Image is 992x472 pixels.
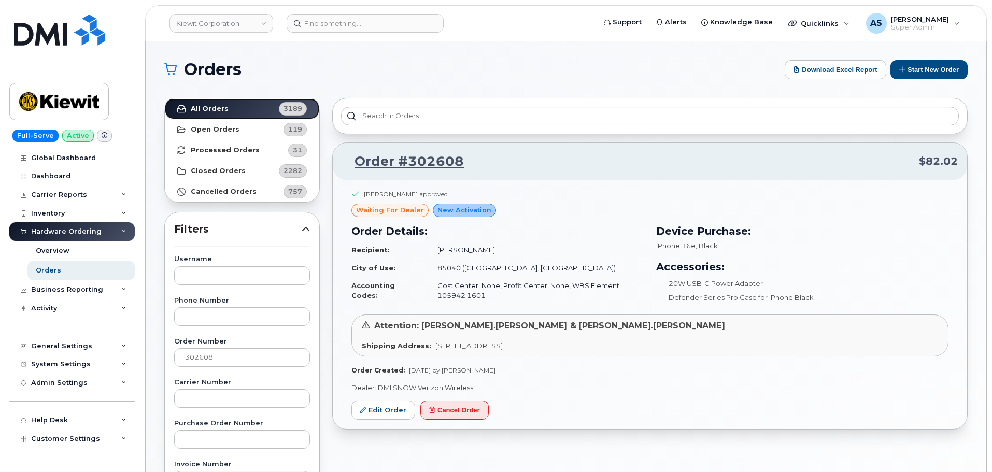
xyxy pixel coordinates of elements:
[191,146,260,154] strong: Processed Orders
[165,119,319,140] a: Open Orders119
[191,188,257,196] strong: Cancelled Orders
[165,140,319,161] a: Processed Orders31
[284,104,302,113] span: 3189
[174,297,310,304] label: Phone Number
[184,62,242,77] span: Orders
[656,241,696,250] span: iPhone 16e
[428,259,644,277] td: 85040 ([GEOGRAPHIC_DATA], [GEOGRAPHIC_DATA])
[165,98,319,119] a: All Orders3189
[174,420,310,427] label: Purchase Order Number
[435,341,503,350] span: [STREET_ADDRESS]
[284,166,302,176] span: 2282
[351,383,948,393] p: Dealer: DMI SNOW Verizon Wireless
[174,379,310,386] label: Carrier Number
[374,321,725,331] span: Attention: [PERSON_NAME].[PERSON_NAME] & [PERSON_NAME].[PERSON_NAME]
[437,205,491,215] span: New Activation
[656,259,948,275] h3: Accessories:
[362,341,431,350] strong: Shipping Address:
[364,190,448,198] div: [PERSON_NAME] approved
[174,461,310,468] label: Invoice Number
[351,401,415,420] a: Edit Order
[174,222,302,237] span: Filters
[428,241,644,259] td: [PERSON_NAME]
[656,223,948,239] h3: Device Purchase:
[293,145,302,155] span: 31
[890,60,968,79] button: Start New Order
[174,256,310,263] label: Username
[785,60,886,79] button: Download Excel Report
[165,181,319,202] a: Cancelled Orders757
[696,241,718,250] span: , Black
[656,279,948,289] li: 20W USB-C Power Adapter
[191,125,239,134] strong: Open Orders
[288,187,302,196] span: 757
[351,223,644,239] h3: Order Details:
[919,154,958,169] span: $82.02
[174,338,310,345] label: Order Number
[341,107,959,125] input: Search in orders
[351,246,390,254] strong: Recipient:
[428,277,644,304] td: Cost Center: None, Profit Center: None, WBS Element: 105942.1601
[947,427,984,464] iframe: Messenger Launcher
[165,161,319,181] a: Closed Orders2282
[351,366,405,374] strong: Order Created:
[288,124,302,134] span: 119
[420,401,489,420] button: Cancel Order
[351,281,395,299] strong: Accounting Codes:
[342,152,464,171] a: Order #302608
[409,366,495,374] span: [DATE] by [PERSON_NAME]
[191,167,246,175] strong: Closed Orders
[356,205,424,215] span: waiting for dealer
[656,293,948,303] li: Defender Series Pro Case for iPhone Black
[191,105,229,113] strong: All Orders
[351,264,395,272] strong: City of Use:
